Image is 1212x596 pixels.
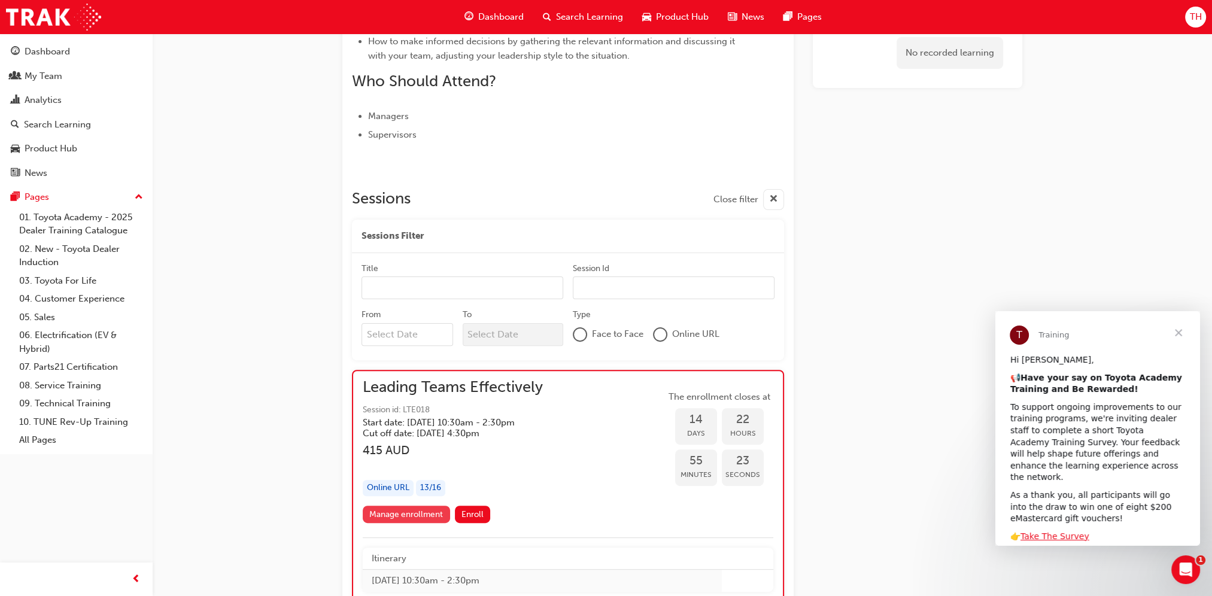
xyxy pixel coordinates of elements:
[713,189,784,210] button: Close filter
[368,111,409,121] span: Managers
[463,323,564,346] input: To
[774,5,831,29] a: pages-iconPages
[14,376,148,395] a: 08. Service Training
[11,168,20,179] span: news-icon
[897,37,1003,69] div: No recorded learning
[362,276,563,299] input: Title
[11,192,20,203] span: pages-icon
[416,480,445,496] div: 13 / 16
[573,263,609,275] div: Session Id
[455,5,533,29] a: guage-iconDashboard
[14,308,148,327] a: 05. Sales
[14,358,148,376] a: 07. Parts21 Certification
[363,480,414,496] div: Online URL
[592,327,643,341] span: Face to Face
[642,10,651,25] span: car-icon
[463,309,472,321] div: To
[533,5,633,29] a: search-iconSearch Learning
[14,240,148,272] a: 02. New - Toyota Dealer Induction
[675,413,717,427] span: 14
[797,10,822,24] span: Pages
[25,69,62,83] div: My Team
[656,10,709,24] span: Product Hub
[5,114,148,136] a: Search Learning
[464,10,473,25] span: guage-icon
[6,4,101,31] img: Trak
[363,506,450,523] a: Manage enrollment
[633,5,718,29] a: car-iconProduct Hub
[11,47,20,57] span: guage-icon
[24,118,91,132] div: Search Learning
[14,394,148,413] a: 09. Technical Training
[14,431,148,449] a: All Pages
[1171,555,1200,584] iframe: Intercom live chat
[363,417,524,428] h5: Start date: [DATE] 10:30am - 2:30pm
[573,309,591,321] div: Type
[722,468,764,482] span: Seconds
[742,10,764,24] span: News
[14,208,148,240] a: 01. Toyota Academy - 2025 Dealer Training Catalogue
[5,89,148,111] a: Analytics
[25,190,49,204] div: Pages
[363,381,543,394] span: Leading Teams Effectively
[11,71,20,82] span: people-icon
[5,186,148,208] button: Pages
[478,10,524,24] span: Dashboard
[728,10,737,25] span: news-icon
[675,454,717,468] span: 55
[132,572,141,587] span: prev-icon
[995,311,1200,546] iframe: Intercom live chat message
[769,192,778,207] span: cross-icon
[363,428,524,439] h5: Cut off date: [DATE] 4:30pm
[11,144,20,154] span: car-icon
[573,276,774,299] input: Session Id
[461,509,484,519] span: Enroll
[1185,7,1206,28] button: TH
[25,142,77,156] div: Product Hub
[666,390,773,404] span: The enrollment closes at
[135,190,143,205] span: up-icon
[11,120,19,130] span: search-icon
[722,413,764,427] span: 22
[1189,10,1201,24] span: TH
[455,506,491,523] button: Enroll
[14,413,148,431] a: 10. TUNE Rev-Up Training
[25,45,70,59] div: Dashboard
[362,229,424,243] span: Sessions Filter
[713,193,758,206] span: Close filter
[5,65,148,87] a: My Team
[5,162,148,184] a: News
[368,36,737,61] span: How to make informed decisions by gathering the relevant information and discussing it with your ...
[362,323,453,346] input: From
[556,10,623,24] span: Search Learning
[14,326,148,358] a: 06. Electrification (EV & Hybrid)
[718,5,774,29] a: news-iconNews
[368,129,417,140] span: Supervisors
[5,41,148,63] a: Dashboard
[25,93,62,107] div: Analytics
[722,454,764,468] span: 23
[362,309,381,321] div: From
[362,263,378,275] div: Title
[5,138,148,160] a: Product Hub
[352,72,496,90] span: Who Should Attend?
[363,403,543,417] span: Session id: LTE018
[14,272,148,290] a: 03. Toyota For Life
[675,427,717,440] span: Days
[783,10,792,25] span: pages-icon
[25,166,47,180] div: News
[14,290,148,308] a: 04. Customer Experience
[672,327,719,341] span: Online URL
[11,95,20,106] span: chart-icon
[722,427,764,440] span: Hours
